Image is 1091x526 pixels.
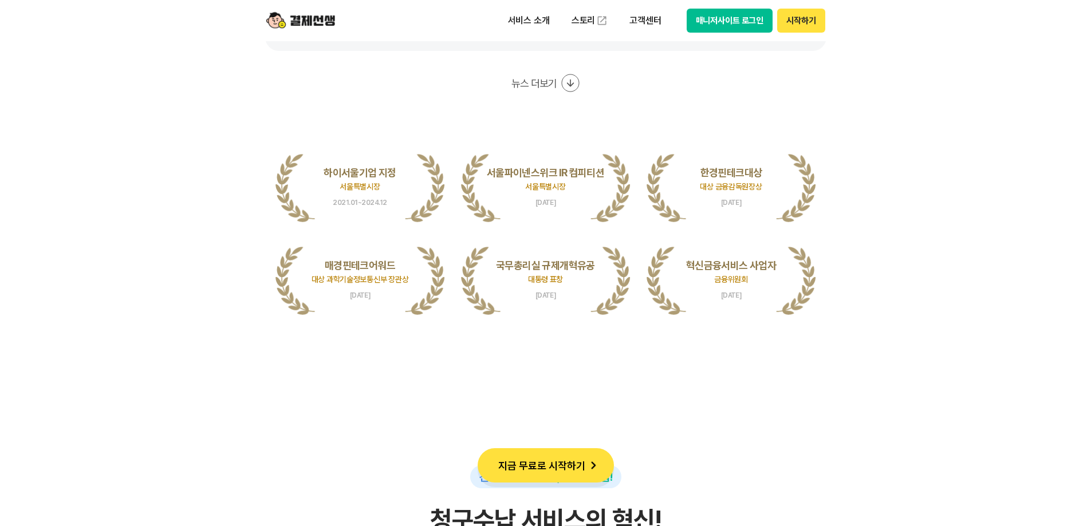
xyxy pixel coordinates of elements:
[3,363,76,391] a: 홈
[275,272,445,286] p: 대상 과학기술정보통신부 장관상
[564,9,616,32] a: 스토리
[275,259,445,272] p: 매경핀테크어워드
[596,15,608,26] img: 외부 도메인 오픈
[461,292,631,299] span: [DATE]
[275,166,445,180] p: 하이서울기업 지정
[687,9,773,33] button: 매니저사이트 로그인
[647,272,816,286] p: 금융위원회
[266,10,335,31] img: logo
[76,363,148,391] a: 대화
[275,199,445,206] span: 2021.01~2024.12
[461,272,631,286] p: 대통령 표창
[148,363,220,391] a: 설정
[777,9,825,33] button: 시작하기
[585,457,601,473] img: 화살표 아이콘
[461,259,631,272] p: 국무총리실 규제개혁유공
[478,448,614,483] button: 지금 무료로 시작하기
[177,380,191,389] span: 설정
[511,74,579,92] button: 뉴스 더보기
[275,292,445,299] span: [DATE]
[461,166,631,180] p: 서울파이넨스위크 IR 컴피티션
[647,259,816,272] p: 혁신금융서비스 사업자
[647,292,816,299] span: [DATE]
[647,166,816,180] p: 한경핀테크대상
[36,380,43,389] span: 홈
[105,381,119,390] span: 대화
[647,180,816,193] p: 대상 금융감독원장상
[647,199,816,206] span: [DATE]
[621,10,669,31] p: 고객센터
[500,10,558,31] p: 서비스 소개
[461,199,631,206] span: [DATE]
[275,180,445,193] p: 서울특별시장
[461,180,631,193] p: 서울특별시장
